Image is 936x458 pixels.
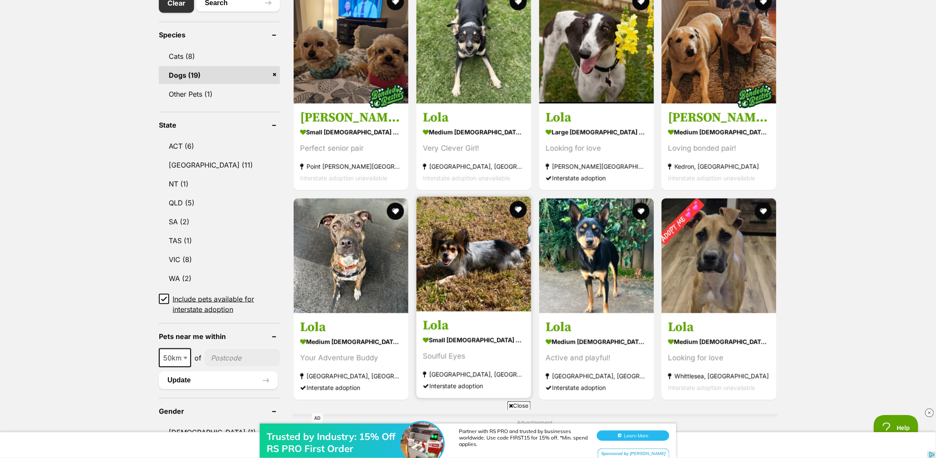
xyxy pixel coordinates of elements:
a: Other Pets (1) [159,85,280,103]
a: Include pets available for interstate adoption [159,294,280,314]
div: Interstate adoption [546,172,647,184]
a: Lola medium [DEMOGRAPHIC_DATA] Dog Very Clever Girl! [GEOGRAPHIC_DATA], [GEOGRAPHIC_DATA] Interst... [416,103,531,190]
span: 50km [160,352,190,364]
div: Soulful Eyes [423,351,525,363]
h3: Lola [546,110,647,126]
img: bonded besties [365,75,408,118]
button: favourite [755,203,772,220]
div: Very Clever Girl! [423,143,525,154]
span: Interstate adoption unavailable [300,174,387,182]
div: Looking for love [668,353,770,364]
span: Include pets available for interstate adoption [173,294,280,314]
h3: Lola [423,318,525,334]
span: Close [508,401,531,410]
a: WA (2) [159,269,280,287]
button: favourite [387,203,404,220]
a: VIC (8) [159,250,280,269]
strong: [GEOGRAPHIC_DATA], [GEOGRAPHIC_DATA] [423,161,525,172]
a: SA (2) [159,213,280,231]
a: QLD (5) [159,194,280,212]
div: Interstate adoption [546,382,647,394]
a: Lola small [DEMOGRAPHIC_DATA] Dog Soulful Eyes [GEOGRAPHIC_DATA], [GEOGRAPHIC_DATA] Interstate ad... [416,311,531,399]
img: iconc.png [60,0,68,7]
img: Trusted by Industry: 15% Off RS PRO First Order [401,16,444,59]
div: Partner with RS PRO and trusted by businesses worldwide. Use code FIRST15 for 15% off. *Min. spen... [459,21,588,41]
button: Learn More [597,24,669,34]
div: Sponsored by [PERSON_NAME] [598,42,669,53]
strong: [GEOGRAPHIC_DATA], [GEOGRAPHIC_DATA] [423,369,525,381]
span: Interstate adoption unavailable [423,174,510,182]
img: Lola - Mastiff Dog [662,198,776,313]
img: close_rtb.svg [925,409,934,417]
div: Interstate adoption [423,381,525,392]
a: Lola large [DEMOGRAPHIC_DATA] Dog Looking for love [PERSON_NAME][GEOGRAPHIC_DATA][PERSON_NAME], [... [539,103,654,190]
div: Looking for love [546,143,647,154]
header: State [159,121,280,129]
strong: medium [DEMOGRAPHIC_DATA] Dog [668,126,770,138]
a: [PERSON_NAME] and [PERSON_NAME] medium [DEMOGRAPHIC_DATA] Dog Loving bonded pair! Kedron, [GEOGRA... [662,103,776,190]
a: Dogs (19) [159,66,280,84]
strong: [GEOGRAPHIC_DATA], [GEOGRAPHIC_DATA] [546,371,647,382]
strong: small [DEMOGRAPHIC_DATA] Dog [423,334,525,347]
strong: Whittlesea, [GEOGRAPHIC_DATA] [668,371,770,382]
img: Lola - Australian Kelpie Dog [539,198,654,313]
div: Interstate adoption [300,382,402,394]
strong: Point [PERSON_NAME][GEOGRAPHIC_DATA] [300,161,402,172]
img: bonded besties [733,75,776,118]
a: ACT (6) [159,137,280,155]
a: [GEOGRAPHIC_DATA] (11) [159,156,280,174]
div: Loving bonded pair! [668,143,770,154]
span: 50km [159,348,191,367]
header: Species [159,31,280,39]
img: consumer-privacy-logo.png [1,1,8,8]
strong: small [DEMOGRAPHIC_DATA] Dog [300,126,402,138]
a: Lola medium [DEMOGRAPHIC_DATA] Dog Looking for love Whittlesea, [GEOGRAPHIC_DATA] Interstate adop... [662,313,776,400]
strong: [PERSON_NAME][GEOGRAPHIC_DATA][PERSON_NAME], [GEOGRAPHIC_DATA] [546,161,647,172]
span: of [194,353,201,363]
header: Pets near me within [159,333,280,340]
a: Cats (8) [159,47,280,65]
h3: [PERSON_NAME] and [PERSON_NAME] [668,110,770,126]
a: TAS (1) [159,232,280,250]
h3: Lola [423,110,525,126]
a: [PERSON_NAME] and [PERSON_NAME] small [DEMOGRAPHIC_DATA] Dog Perfect senior pair Point [PERSON_NA... [294,103,408,190]
strong: [GEOGRAPHIC_DATA], [GEOGRAPHIC_DATA] [300,371,402,382]
span: Interstate adoption unavailable [668,385,755,392]
strong: medium [DEMOGRAPHIC_DATA] Dog [300,336,402,348]
strong: large [DEMOGRAPHIC_DATA] Dog [546,126,647,138]
strong: Kedron, [GEOGRAPHIC_DATA] [668,161,770,172]
div: Your Adventure Buddy [300,353,402,364]
h3: Lola [668,320,770,336]
a: Privacy Notification [60,1,69,8]
a: Lola medium [DEMOGRAPHIC_DATA] Dog Your Adventure Buddy [GEOGRAPHIC_DATA], [GEOGRAPHIC_DATA] Inte... [294,313,408,400]
input: postcode [205,350,280,366]
button: Update [159,372,278,389]
span: Interstate adoption unavailable [668,174,755,182]
a: NT (1) [159,175,280,193]
h3: [PERSON_NAME] and [PERSON_NAME] [300,110,402,126]
h3: Lola [546,320,647,336]
img: Lola - Staffordshire Bull Terrier Dog [294,198,408,313]
a: Lola medium [DEMOGRAPHIC_DATA] Dog Active and playful! [GEOGRAPHIC_DATA], [GEOGRAPHIC_DATA] Inter... [539,313,654,400]
div: Trusted by Industry: 15% Off RS PRO First Order [267,24,404,48]
img: Lola - Chihuahua (Long Coat) Dog [416,197,531,311]
strong: medium [DEMOGRAPHIC_DATA] Dog [668,336,770,348]
button: favourite [632,203,649,220]
button: favourite [510,201,527,218]
strong: medium [DEMOGRAPHIC_DATA] Dog [423,126,525,138]
h3: Lola [300,320,402,336]
strong: medium [DEMOGRAPHIC_DATA] Dog [546,336,647,348]
div: Perfect senior pair [300,143,402,154]
img: consumer-privacy-logo.png [61,1,68,8]
div: Active and playful! [546,353,647,364]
